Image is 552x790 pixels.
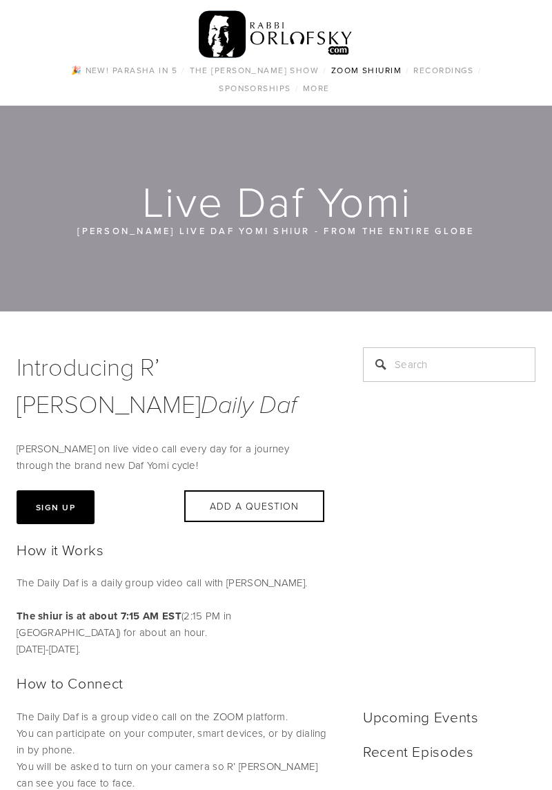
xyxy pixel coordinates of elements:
[67,61,181,79] a: 🎉 NEW! Parasha in 5
[199,8,353,61] img: RabbiOrlofsky.com
[186,61,324,79] a: The [PERSON_NAME] Show
[17,490,95,524] button: Sign Up
[17,347,328,424] h1: Introducing R’ [PERSON_NAME]
[184,490,324,522] button: Add a Question
[17,674,328,691] h2: How to Connect
[363,708,535,725] h2: Upcoming Events
[409,61,477,79] a: Recordings
[68,223,484,238] p: [PERSON_NAME] live Daf Yomi shiur - from the entire globe
[215,79,295,97] a: Sponsorships
[323,64,326,76] span: /
[17,441,328,474] p: [PERSON_NAME] on live video call every day for a journey through the brand new Daf Yomi cycle!
[363,742,535,760] h2: Recent Episodes
[17,608,181,624] strong: The shiur is at about 7:15 AM EST
[327,61,406,79] a: Zoom Shiurim
[299,79,334,97] a: More
[17,179,537,223] h1: Live Daf Yomi
[17,575,328,657] p: The Daily Daf is a daily group video call with [PERSON_NAME]. (2:15 PM in [GEOGRAPHIC_DATA]) for ...
[181,64,185,76] span: /
[295,82,299,94] span: /
[201,391,297,420] em: Daily Daf
[406,64,409,76] span: /
[363,347,535,382] input: Search
[17,541,328,558] h2: How it Works
[478,64,482,76] span: /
